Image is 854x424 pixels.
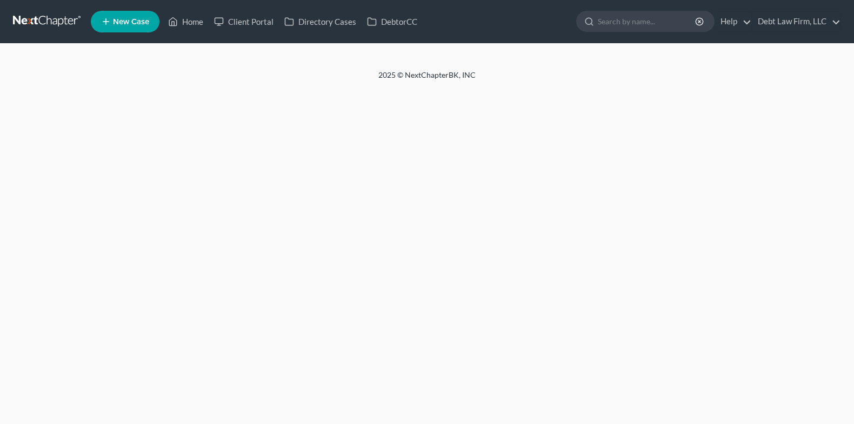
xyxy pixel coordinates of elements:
input: Search by name... [598,11,697,31]
a: Help [715,12,751,31]
a: Client Portal [209,12,279,31]
div: 2025 © NextChapterBK, INC [119,70,735,89]
span: New Case [113,18,149,26]
a: Directory Cases [279,12,362,31]
a: Home [163,12,209,31]
a: DebtorCC [362,12,423,31]
a: Debt Law Firm, LLC [752,12,840,31]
